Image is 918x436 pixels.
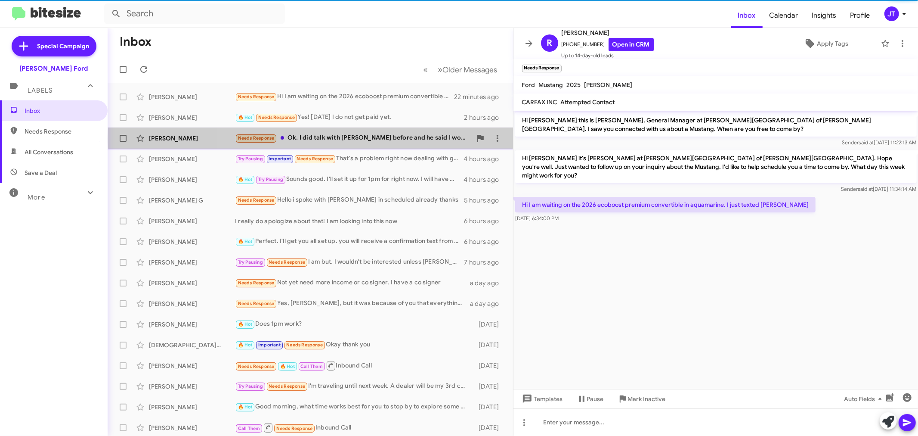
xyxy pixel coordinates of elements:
div: [DATE] [472,341,506,349]
span: 🔥 Hot [238,404,253,410]
div: Sounds good. I'll set it up for 1pm for right now. I will have my scheduling team send you a conf... [235,174,464,184]
div: Ok. I did talk with [PERSON_NAME] before and he said I would need to put down 5k which I don't ha... [235,133,472,143]
span: 🔥 Hot [238,321,253,327]
span: Profile [844,3,877,28]
span: Needs Response [238,364,275,369]
div: 4 hours ago [464,155,506,163]
span: Important [269,156,291,162]
span: 2025 [567,81,581,89]
span: [PHONE_NUMBER] [562,38,654,51]
span: Inbox [25,106,98,115]
span: Needs Response [238,135,275,141]
span: Needs Response [238,280,275,286]
button: Apply Tags [775,36,877,51]
div: Not yet need more income or co signer, I have a co signer [235,278,470,288]
span: Older Messages [443,65,498,75]
nav: Page navigation example [419,61,503,78]
span: More [28,193,45,201]
span: Needs Response [269,259,305,265]
div: Hi I am waiting on the 2026 ecoboost premium convertible in aquamarine. I just texted [PERSON_NAME] [235,92,454,102]
span: Needs Response [286,342,323,348]
div: 7 hours ago [464,258,506,267]
div: [PERSON_NAME] [149,113,235,122]
div: [PERSON_NAME] [149,361,235,370]
div: 2 hours ago [464,113,506,122]
span: Mustang [539,81,563,89]
span: Needs Response [297,156,333,162]
span: Needs Response [258,115,295,120]
div: [PERSON_NAME] [149,403,235,411]
span: Apply Tags [817,36,848,51]
div: 5 hours ago [464,196,506,205]
button: Previous [418,61,433,78]
span: Needs Response [25,127,98,136]
div: Perfect. I'll get you all set up. you will receive a confirmation text from our scheduling team s... [235,237,464,246]
span: said at [858,186,873,192]
div: [PERSON_NAME] [149,299,235,308]
a: Insights [805,3,844,28]
button: JT [877,6,909,21]
span: Needs Response [238,197,275,203]
div: [PERSON_NAME] [149,258,235,267]
div: [PERSON_NAME] [149,155,235,163]
button: Next [433,61,503,78]
div: Yes! [DATE] I do not get paid yet. [235,112,464,122]
small: Needs Response [522,65,562,72]
span: Call Them [238,426,260,431]
a: Inbox [731,3,763,28]
span: Pause [587,391,604,407]
a: Calendar [763,3,805,28]
div: 6 hours ago [464,237,506,246]
div: [PERSON_NAME] [149,217,235,225]
div: [DATE] [472,361,506,370]
span: All Conversations [25,148,73,156]
div: [PERSON_NAME] [149,382,235,391]
div: [DATE] [472,424,506,432]
span: Call Them [300,364,323,369]
span: 🔥 Hot [238,177,253,182]
div: [PERSON_NAME] [149,237,235,246]
span: 🔥 Hot [238,115,253,120]
span: Try Pausing [238,156,263,162]
span: R [547,36,552,50]
span: Save a Deal [25,168,57,177]
div: [PERSON_NAME] [149,134,235,143]
div: I'm traveling until next week. A dealer will be my 3rd choice. I'm going to try and sell on my ow... [235,381,472,391]
div: JT [884,6,899,21]
span: Sender [DATE] 11:34:14 AM [841,186,916,192]
span: « [423,64,428,75]
span: Try Pausing [238,383,263,389]
div: [PERSON_NAME] [149,320,235,329]
div: 6 hours ago [464,217,506,225]
span: Sender [DATE] 11:22:13 AM [842,139,916,146]
a: Special Campaign [12,36,96,56]
span: 🔥 Hot [238,239,253,244]
div: [PERSON_NAME] G [149,196,235,205]
p: Hi [PERSON_NAME] it's [PERSON_NAME] at [PERSON_NAME][GEOGRAPHIC_DATA] of [PERSON_NAME][GEOGRAPHIC... [515,150,917,183]
span: Templates [520,391,563,407]
span: Up to 14-day-old leads [562,51,654,60]
div: [PERSON_NAME] [149,424,235,432]
span: Labels [28,87,53,94]
div: 22 minutes ago [454,93,506,101]
div: [DEMOGRAPHIC_DATA][PERSON_NAME] [149,341,235,349]
div: [PERSON_NAME] [149,279,235,287]
div: [DATE] [472,403,506,411]
a: Open in CRM [609,38,654,51]
div: Good morning, what time works best for you to stop by to explore some options? [235,402,472,412]
span: » [438,64,443,75]
div: [DATE] [472,382,506,391]
div: Inbound Call [235,422,472,433]
div: Does 1pm work? [235,319,472,329]
span: Important [258,342,281,348]
div: a day ago [470,299,506,308]
span: Special Campaign [37,42,90,50]
div: Inbound Call [235,360,472,371]
div: [PERSON_NAME] Ford [20,64,88,73]
input: Search [104,3,285,24]
div: 4 hours ago [464,175,506,184]
span: Try Pausing [258,177,283,182]
p: Hi [PERSON_NAME] this is [PERSON_NAME], General Manager at [PERSON_NAME][GEOGRAPHIC_DATA] of [PER... [515,112,917,137]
